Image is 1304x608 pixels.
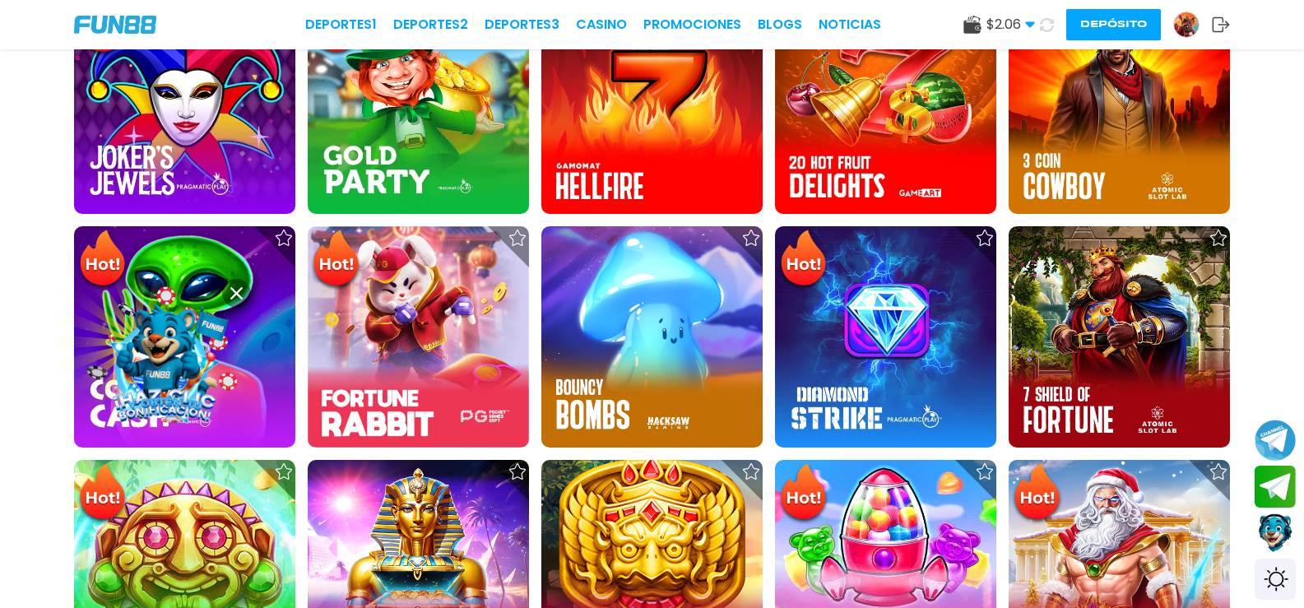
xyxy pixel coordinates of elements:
[986,15,1035,35] span: $ 2.06
[90,286,239,436] img: Image Link
[1255,419,1296,462] button: Join telegram channel
[758,15,802,35] a: BLOGS
[1255,512,1296,555] button: Contact customer service
[777,228,830,292] img: Hot
[1009,226,1230,448] img: 7 Shields of Fortune
[775,226,996,448] img: Diamond Strike
[305,15,377,35] a: Deportes1
[1173,12,1212,38] a: Avatar
[309,228,363,292] img: Hot
[1255,559,1296,600] div: Switch theme
[76,462,129,526] img: Hot
[74,226,295,448] img: Cosmic Cash
[777,462,830,526] img: Hot
[74,16,156,34] img: Company Logo
[485,15,559,35] a: Deportes3
[1010,462,1064,526] img: Hot
[393,15,468,35] a: Deportes2
[541,226,763,448] img: Bouncy Bombs 96%
[1255,466,1296,508] button: Join telegram
[1174,12,1199,37] img: Avatar
[576,15,627,35] a: CASINO
[1066,9,1161,40] button: Depósito
[643,15,741,35] a: Promociones
[308,226,529,448] img: Fortune Rabbit
[819,15,881,35] a: NOTICIAS
[76,228,129,292] img: Hot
